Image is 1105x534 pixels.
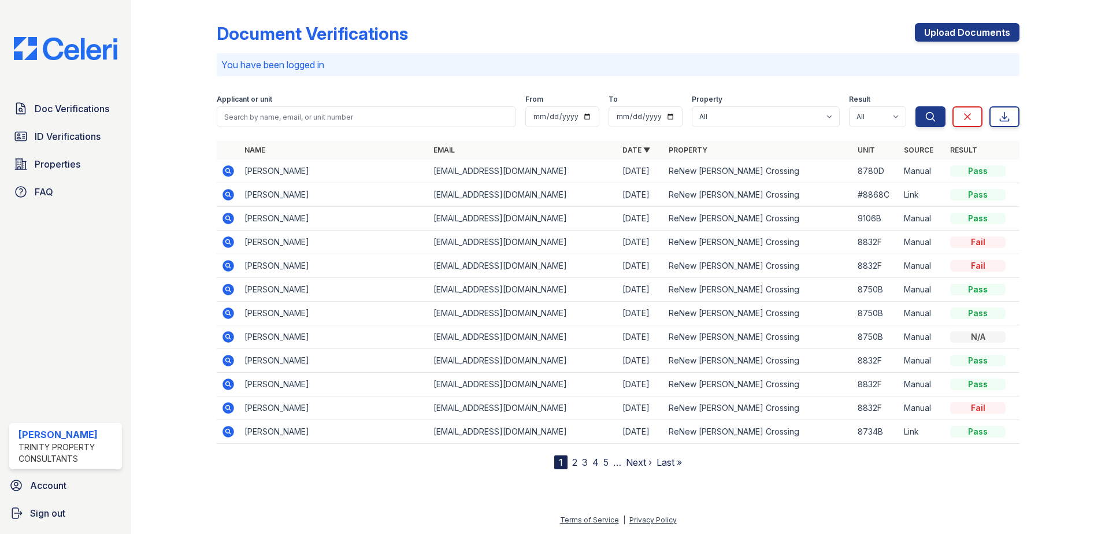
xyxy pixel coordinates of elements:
td: Manual [899,373,945,396]
td: 8750B [853,278,899,302]
a: FAQ [9,180,122,203]
td: [PERSON_NAME] [240,396,429,420]
a: Account [5,474,127,497]
td: 9106B [853,207,899,231]
td: Link [899,183,945,207]
label: Property [692,95,722,104]
td: Manual [899,207,945,231]
td: [DATE] [618,420,664,444]
td: ReNew [PERSON_NAME] Crossing [664,302,853,325]
td: [PERSON_NAME] [240,207,429,231]
span: ID Verifications [35,129,101,143]
a: 5 [603,457,609,468]
div: Pass [950,213,1006,224]
a: Result [950,146,977,154]
td: [EMAIL_ADDRESS][DOMAIN_NAME] [429,302,618,325]
span: FAQ [35,185,53,199]
div: Document Verifications [217,23,408,44]
a: Properties [9,153,122,176]
td: [EMAIL_ADDRESS][DOMAIN_NAME] [429,373,618,396]
td: [DATE] [618,396,664,420]
div: Pass [950,426,1006,437]
td: 8832F [853,231,899,254]
td: 8832F [853,373,899,396]
td: ReNew [PERSON_NAME] Crossing [664,231,853,254]
td: [PERSON_NAME] [240,254,429,278]
td: Manual [899,278,945,302]
td: [DATE] [618,373,664,396]
td: [EMAIL_ADDRESS][DOMAIN_NAME] [429,183,618,207]
td: ReNew [PERSON_NAME] Crossing [664,160,853,183]
a: 2 [572,457,577,468]
div: Pass [950,189,1006,201]
td: [DATE] [618,325,664,349]
span: Account [30,479,66,492]
div: Pass [950,284,1006,295]
td: [EMAIL_ADDRESS][DOMAIN_NAME] [429,325,618,349]
td: Manual [899,231,945,254]
td: 8780D [853,160,899,183]
span: Sign out [30,506,65,520]
div: Pass [950,307,1006,319]
span: … [613,455,621,469]
td: ReNew [PERSON_NAME] Crossing [664,420,853,444]
td: [EMAIL_ADDRESS][DOMAIN_NAME] [429,396,618,420]
a: Email [433,146,455,154]
label: To [609,95,618,104]
td: [DATE] [618,302,664,325]
a: ID Verifications [9,125,122,148]
a: Upload Documents [915,23,1019,42]
label: Result [849,95,870,104]
td: Link [899,420,945,444]
td: [DATE] [618,183,664,207]
td: Manual [899,396,945,420]
td: [DATE] [618,160,664,183]
td: ReNew [PERSON_NAME] Crossing [664,325,853,349]
td: [DATE] [618,349,664,373]
div: 1 [554,455,568,469]
td: [EMAIL_ADDRESS][DOMAIN_NAME] [429,160,618,183]
td: 8832F [853,254,899,278]
td: [PERSON_NAME] [240,349,429,373]
td: Manual [899,254,945,278]
td: [EMAIL_ADDRESS][DOMAIN_NAME] [429,278,618,302]
td: Manual [899,302,945,325]
td: 8734B [853,420,899,444]
td: Manual [899,325,945,349]
a: Terms of Service [560,516,619,524]
label: Applicant or unit [217,95,272,104]
a: Name [244,146,265,154]
td: ReNew [PERSON_NAME] Crossing [664,278,853,302]
td: [PERSON_NAME] [240,325,429,349]
a: 4 [592,457,599,468]
div: Pass [950,379,1006,390]
a: Property [669,146,707,154]
a: 3 [582,457,588,468]
td: 8750B [853,302,899,325]
a: Date ▼ [622,146,650,154]
span: Properties [35,157,80,171]
div: Fail [950,260,1006,272]
td: ReNew [PERSON_NAME] Crossing [664,183,853,207]
td: 8750B [853,325,899,349]
td: [PERSON_NAME] [240,160,429,183]
td: [DATE] [618,278,664,302]
td: 8832F [853,349,899,373]
td: [EMAIL_ADDRESS][DOMAIN_NAME] [429,254,618,278]
td: [DATE] [618,231,664,254]
a: Sign out [5,502,127,525]
td: ReNew [PERSON_NAME] Crossing [664,396,853,420]
a: Unit [858,146,875,154]
a: Next › [626,457,652,468]
td: #8868C [853,183,899,207]
td: [EMAIL_ADDRESS][DOMAIN_NAME] [429,349,618,373]
a: Source [904,146,933,154]
td: ReNew [PERSON_NAME] Crossing [664,349,853,373]
div: Pass [950,355,1006,366]
td: [EMAIL_ADDRESS][DOMAIN_NAME] [429,420,618,444]
td: [PERSON_NAME] [240,420,429,444]
td: [EMAIL_ADDRESS][DOMAIN_NAME] [429,207,618,231]
a: Privacy Policy [629,516,677,524]
td: Manual [899,160,945,183]
a: Doc Verifications [9,97,122,120]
